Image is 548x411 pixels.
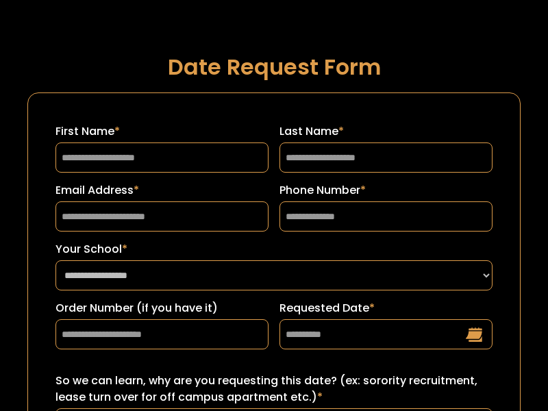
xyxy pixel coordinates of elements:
label: So we can learn, why are you requesting this date? (ex: sorority recruitment, lease turn over for... [55,373,493,406]
label: Phone Number [279,182,493,199]
label: Last Name [279,123,493,140]
label: Requested Date [279,300,493,316]
label: First Name [55,123,269,140]
label: Order Number (if you have it) [55,300,269,316]
label: Email Address [55,182,269,199]
label: Your School [55,241,493,258]
h1: Date Request Form [27,55,521,79]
